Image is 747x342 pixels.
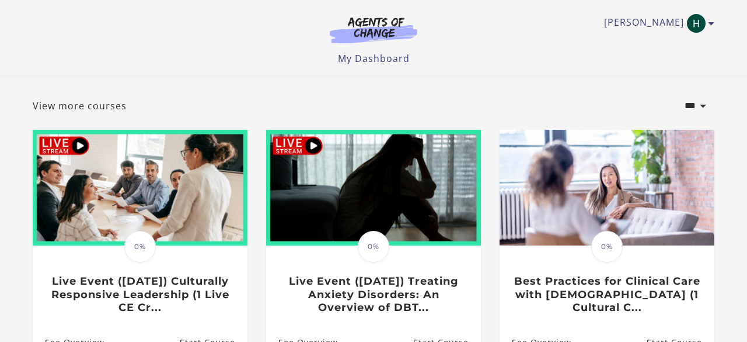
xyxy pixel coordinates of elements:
span: 0% [358,231,389,262]
span: 0% [591,231,623,262]
a: Toggle menu [604,14,708,33]
img: Agents of Change Logo [317,16,430,43]
h3: Best Practices for Clinical Care with [DEMOGRAPHIC_DATA] (1 Cultural C... [512,275,701,315]
span: 0% [124,231,156,262]
a: View more courses [33,99,127,113]
a: My Dashboard [338,52,410,65]
h3: Live Event ([DATE]) Culturally Responsive Leadership (1 Live CE Cr... [45,275,235,315]
h3: Live Event ([DATE]) Treating Anxiety Disorders: An Overview of DBT... [278,275,468,315]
